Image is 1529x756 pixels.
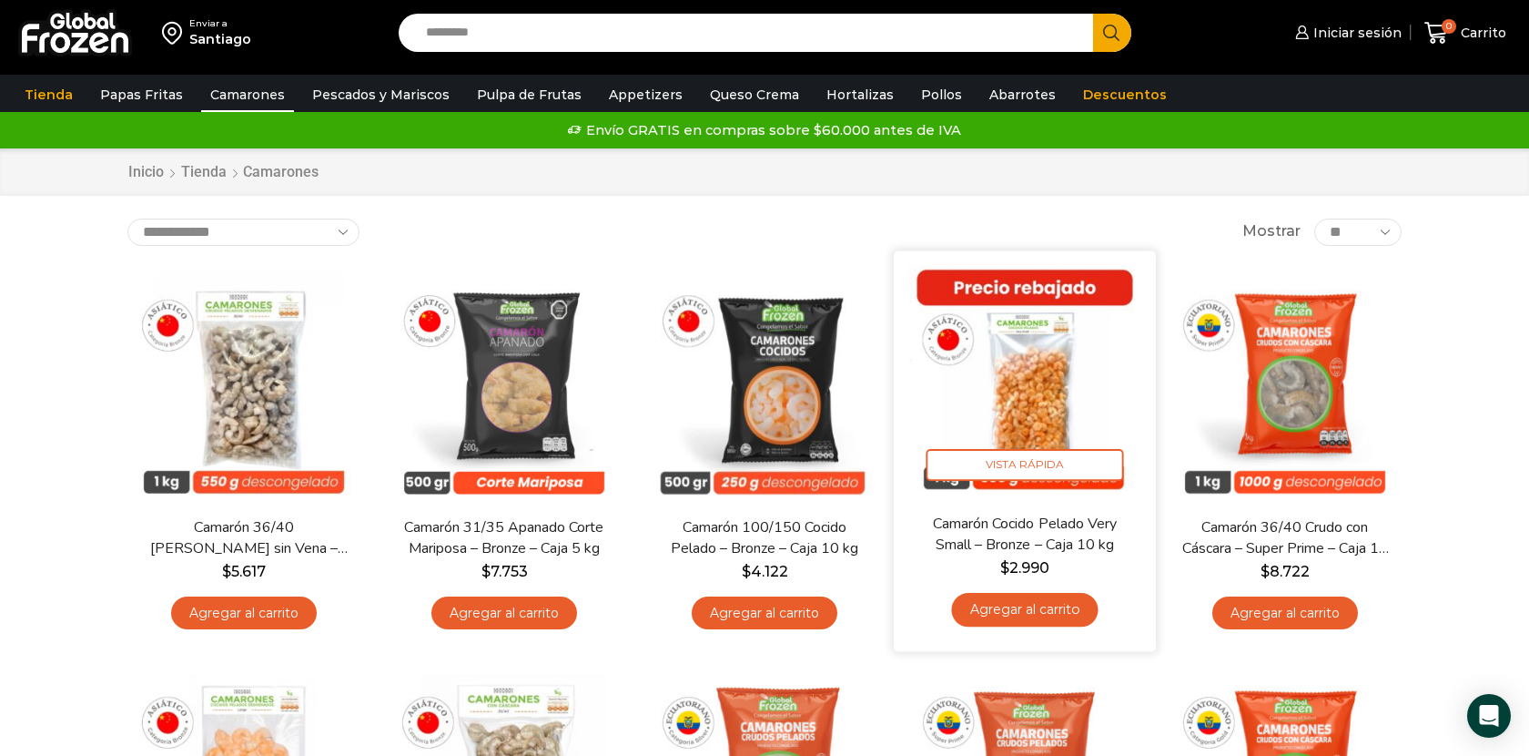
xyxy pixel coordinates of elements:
[701,77,808,112] a: Queso Crema
[400,517,609,559] a: Camarón 31/35 Apanado Corte Mariposa – Bronze – Caja 5 kg
[1442,19,1456,34] span: 0
[1467,694,1511,738] div: Open Intercom Messenger
[189,30,251,48] div: Santiago
[468,77,591,112] a: Pulpa de Frutas
[139,517,349,559] a: Camarón 36/40 [PERSON_NAME] sin Vena – Bronze – Caja 10 kg
[692,597,837,630] a: Agregar al carrito: “Camarón 100/150 Cocido Pelado - Bronze - Caja 10 kg”
[481,563,491,580] span: $
[1242,221,1301,242] span: Mostrar
[600,77,692,112] a: Appetizers
[1212,597,1358,630] a: Agregar al carrito: “Camarón 36/40 Crudo con Cáscara - Super Prime - Caja 10 kg”
[162,17,189,48] img: address-field-icon.svg
[1420,12,1511,55] a: 0 Carrito
[481,563,528,580] bdi: 7.753
[1456,24,1506,42] span: Carrito
[303,77,459,112] a: Pescados y Mariscos
[742,563,751,580] span: $
[127,162,319,183] nav: Breadcrumb
[171,597,317,630] a: Agregar al carrito: “Camarón 36/40 Crudo Pelado sin Vena - Bronze - Caja 10 kg”
[660,517,869,559] a: Camarón 100/150 Cocido Pelado – Bronze – Caja 10 kg
[189,17,251,30] div: Enviar a
[919,513,1130,556] a: Camarón Cocido Pelado Very Small – Bronze – Caja 10 kg
[1309,24,1402,42] span: Iniciar sesión
[127,219,359,246] select: Pedido de la tienda
[817,77,903,112] a: Hortalizas
[1180,517,1390,559] a: Camarón 36/40 Crudo con Cáscara – Super Prime – Caja 10 kg
[91,77,192,112] a: Papas Fritas
[222,563,266,580] bdi: 5.617
[912,77,971,112] a: Pollos
[1000,558,1049,576] bdi: 2.990
[15,77,82,112] a: Tienda
[1261,563,1310,580] bdi: 8.722
[742,563,788,580] bdi: 4.122
[927,449,1124,481] span: Vista Rápida
[243,163,319,180] h1: Camarones
[1000,558,1009,576] span: $
[127,162,165,183] a: Inicio
[1261,563,1270,580] span: $
[1074,77,1176,112] a: Descuentos
[431,597,577,630] a: Agregar al carrito: “Camarón 31/35 Apanado Corte Mariposa - Bronze - Caja 5 kg”
[180,162,228,183] a: Tienda
[980,77,1065,112] a: Abarrotes
[1291,15,1402,51] a: Iniciar sesión
[201,77,294,112] a: Camarones
[222,563,231,580] span: $
[1093,14,1131,52] button: Search button
[951,593,1098,627] a: Agregar al carrito: “Camarón Cocido Pelado Very Small - Bronze - Caja 10 kg”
